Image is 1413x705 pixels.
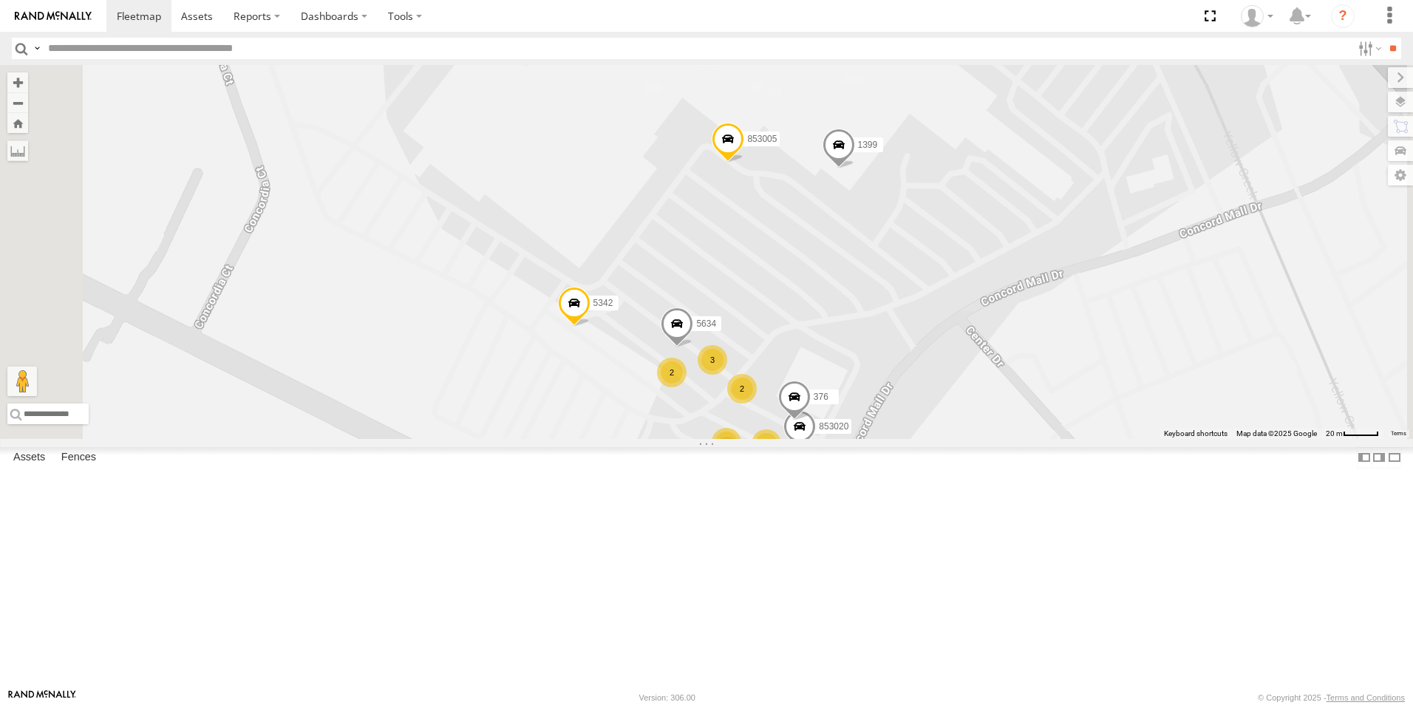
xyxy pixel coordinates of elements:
span: 1399 [858,140,878,150]
button: Map Scale: 20 m per 45 pixels [1321,429,1383,439]
label: Measure [7,140,28,161]
div: 4 [712,428,741,457]
div: 2 [657,358,687,387]
label: Fences [54,447,103,468]
div: 3 [752,429,781,459]
img: rand-logo.svg [15,11,92,21]
label: Dock Summary Table to the Right [1372,447,1386,469]
span: 5634 [696,319,716,329]
label: Map Settings [1388,165,1413,185]
div: 3 [698,345,727,375]
a: Visit our Website [8,690,76,705]
label: Search Query [31,38,43,59]
span: 853020 [819,422,848,432]
div: Kari Temple [1236,5,1278,27]
i: ? [1331,4,1355,28]
span: 376 [814,392,828,403]
div: Version: 306.00 [639,693,695,702]
label: Search Filter Options [1352,38,1384,59]
button: Zoom in [7,72,28,92]
label: Hide Summary Table [1387,447,1402,469]
div: © Copyright 2025 - [1258,693,1405,702]
span: 5342 [593,298,613,308]
span: 20 m [1326,429,1343,437]
label: Dock Summary Table to the Left [1357,447,1372,469]
span: 853005 [747,134,777,144]
button: Zoom Home [7,113,28,133]
a: Terms (opens in new tab) [1391,431,1406,437]
span: Map data ©2025 Google [1236,429,1317,437]
a: Terms and Conditions [1327,693,1405,702]
button: Zoom out [7,92,28,113]
label: Assets [6,447,52,468]
div: 2 [727,374,757,403]
button: Drag Pegman onto the map to open Street View [7,367,37,396]
button: Keyboard shortcuts [1164,429,1228,439]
